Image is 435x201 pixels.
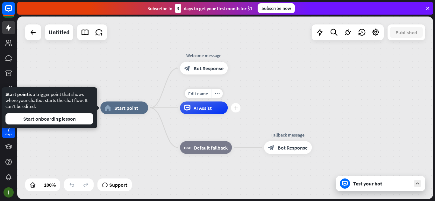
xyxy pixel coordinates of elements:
[147,4,253,13] div: Subscribe in days to get your first month for $1
[175,52,232,59] div: Welcome message
[194,144,228,151] span: Default fallback
[353,180,410,187] div: Test your bot
[268,144,275,151] i: block_bot_response
[5,91,93,124] div: is a trigger point that shows where your chatbot starts the chat flow. It can't be edited.
[5,132,12,137] div: days
[7,126,10,132] div: 7
[188,91,208,97] span: Edit name
[194,105,212,111] span: AI Assist
[278,144,308,151] span: Bot Response
[194,65,224,71] span: Bot Response
[5,3,24,22] button: Open LiveChat chat widget
[258,3,295,13] div: Subscribe now
[104,105,111,111] i: home_2
[184,65,190,71] i: block_bot_response
[2,125,15,138] a: 7 days
[390,27,423,38] button: Published
[5,91,29,97] span: Start point
[233,106,238,110] i: plus
[259,132,317,138] div: Fallback message
[109,180,127,190] span: Support
[5,113,93,124] button: Start onboarding lesson
[114,105,138,111] span: Start point
[175,4,181,13] div: 3
[42,180,58,190] div: 100%
[184,144,191,151] i: block_fallback
[49,24,69,40] div: Untitled
[215,91,220,96] i: more_horiz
